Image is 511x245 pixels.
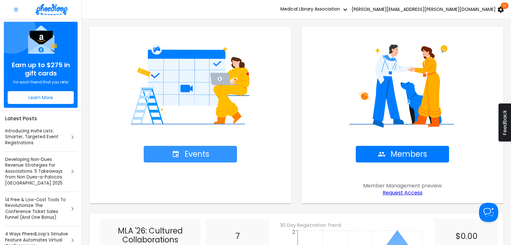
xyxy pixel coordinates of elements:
[352,7,496,12] span: [PERSON_NAME][EMAIL_ADDRESS][PERSON_NAME][DOMAIN_NAME]
[5,157,69,186] a: Developing Non-Dues Revenue Strategies for Associations: 5 Takeaways from Non Dues-a-Palooza [GEO...
[8,61,74,77] span: Earn up to $275 in gift cards
[97,35,284,130] img: Home Events
[502,110,508,135] span: Feedback
[350,3,506,16] button: [PERSON_NAME][EMAIL_ADDRESS][PERSON_NAME][DOMAIN_NAME] 10
[35,4,67,15] img: logo
[292,228,295,236] tspan: 2
[279,3,350,16] button: Medical Library Association
[439,232,493,241] h2: $0.00
[172,150,209,159] span: Events
[356,146,449,162] button: Members
[211,232,264,241] h2: 7
[25,26,57,54] img: Referral
[378,150,427,159] span: Members
[383,190,423,196] a: Request Access
[5,197,69,221] a: 14 Free & Low-Cost Tools To Revolutionize The Conference Ticket Sales Funnel (And One Bonus)
[144,146,237,162] button: Events
[5,128,69,146] a: Introducing Invite Lists: Smarter, Targeted Event Registrations
[105,226,195,244] h3: MLA '26: Cultured Collaborations
[280,221,439,229] h6: 30 Day Registration Trend
[479,203,498,222] iframe: Help Scout Beacon - Open
[13,80,68,84] span: for each friend that you refer
[28,95,53,100] span: Learn More
[8,91,74,104] button: Learn More
[363,183,442,189] span: Member Management preview
[309,35,496,130] img: Home Members
[501,3,508,9] span: 10
[280,6,349,12] span: Medical Library Association
[4,115,78,123] h4: Latest Posts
